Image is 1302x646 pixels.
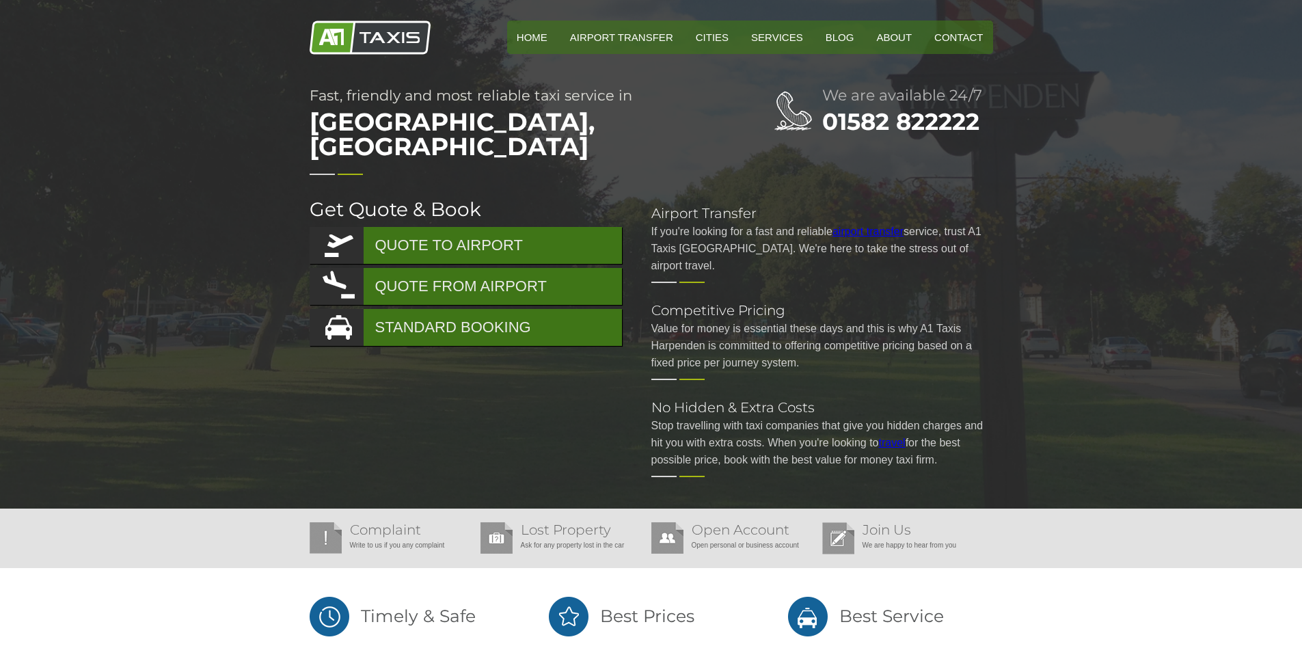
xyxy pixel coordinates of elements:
[310,537,474,554] p: Write to us if you any complaint
[480,537,645,554] p: Ask for any property lost in the car
[560,21,683,54] a: Airport Transfer
[310,21,431,55] img: A1 Taxis
[651,206,993,220] h2: Airport Transfer
[651,401,993,414] h2: No Hidden & Extra Costs
[310,522,342,554] img: Complaint
[310,103,720,165] span: [GEOGRAPHIC_DATA], [GEOGRAPHIC_DATA]
[651,223,993,274] p: If you're looking for a fast and reliable service, trust A1 Taxis [GEOGRAPHIC_DATA]. We're here t...
[310,595,515,637] h2: Timely & Safe
[867,21,921,54] a: About
[832,226,904,237] a: airport transfer
[310,88,720,165] h1: Fast, friendly and most reliable taxi service in
[549,595,754,637] h2: Best Prices
[310,227,622,264] a: QUOTE TO AIRPORT
[507,21,557,54] a: HOME
[350,522,421,538] a: Complaint
[822,537,986,554] p: We are happy to hear from you
[310,200,624,219] h2: Get Quote & Book
[742,21,813,54] a: Services
[651,537,815,554] p: Open personal or business account
[651,320,993,371] p: Value for money is essential these days and this is why A1 Taxis Harpenden is committed to offeri...
[822,107,979,136] a: 01582 822222
[521,522,611,538] a: Lost Property
[692,522,789,538] a: Open Account
[788,595,993,637] h2: Best Service
[651,522,683,554] img: Open Account
[925,21,992,54] a: Contact
[651,304,993,317] h2: Competitive Pricing
[822,88,993,103] h2: We are available 24/7
[816,21,864,54] a: Blog
[822,522,854,554] img: Join Us
[480,522,513,554] img: Lost Property
[651,417,993,468] p: Stop travelling with taxi companies that give you hidden charges and hit you with extra costs. Wh...
[686,21,738,54] a: Cities
[310,268,622,305] a: QUOTE FROM AIRPORT
[879,437,906,448] a: travel
[863,522,911,538] a: Join Us
[310,309,622,346] a: STANDARD BOOKING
